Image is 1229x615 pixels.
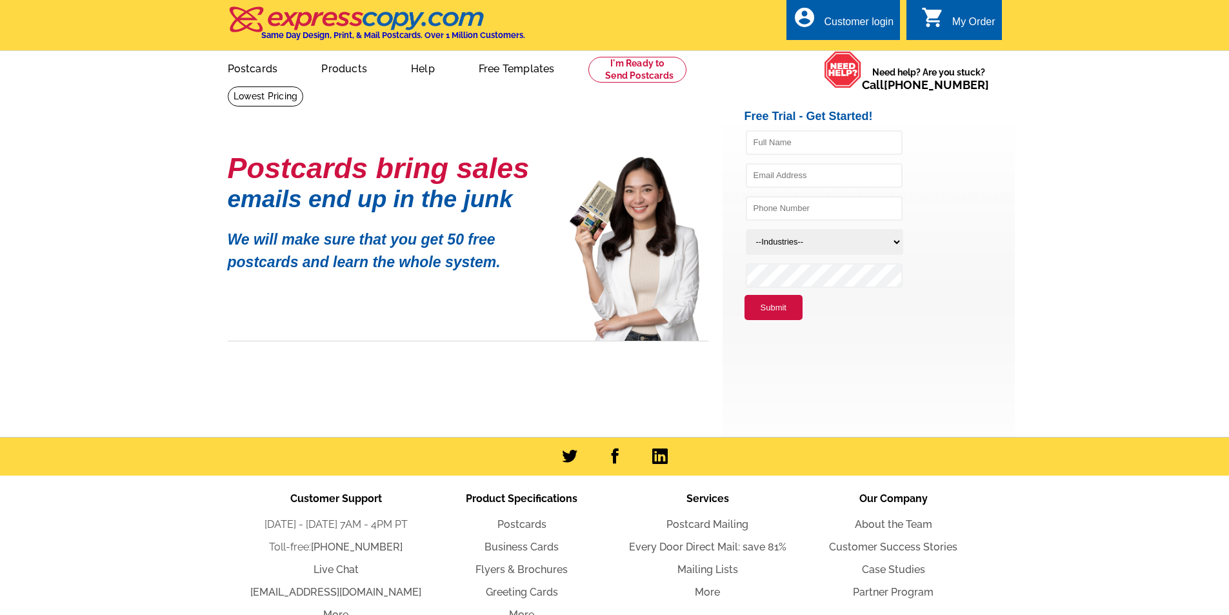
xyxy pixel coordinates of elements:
[695,586,720,598] a: More
[228,192,550,206] h1: emails end up in the junk
[829,541,957,553] a: Customer Success Stories
[793,14,894,30] a: account_circle Customer login
[744,295,803,321] button: Submit
[485,541,559,553] a: Business Cards
[261,30,525,40] h4: Same Day Design, Print, & Mail Postcards. Over 1 Million Customers.
[855,518,932,530] a: About the Team
[862,66,995,92] span: Need help? Are you stuck?
[921,14,995,30] a: shopping_cart My Order
[290,492,382,505] span: Customer Support
[853,586,934,598] a: Partner Program
[629,541,786,553] a: Every Door Direct Mail: save 81%
[243,539,429,555] li: Toll-free:
[746,163,903,188] input: Email Address
[862,563,925,576] a: Case Studies
[314,563,359,576] a: Live Chat
[746,196,903,221] input: Phone Number
[862,78,989,92] span: Call
[884,78,989,92] a: [PHONE_NUMBER]
[921,6,944,29] i: shopping_cart
[824,16,894,34] div: Customer login
[228,219,550,273] p: We will make sure that you get 50 free postcards and learn the whole system.
[686,492,729,505] span: Services
[466,492,577,505] span: Product Specifications
[666,518,748,530] a: Postcard Mailing
[486,586,558,598] a: Greeting Cards
[824,51,862,88] img: help
[793,6,816,29] i: account_circle
[301,52,388,83] a: Products
[475,563,568,576] a: Flyers & Brochures
[677,563,738,576] a: Mailing Lists
[311,541,403,553] a: [PHONE_NUMBER]
[243,517,429,532] li: [DATE] - [DATE] 7AM - 4PM PT
[250,586,421,598] a: [EMAIL_ADDRESS][DOMAIN_NAME]
[744,110,1015,124] h2: Free Trial - Get Started!
[458,52,575,83] a: Free Templates
[228,15,525,40] a: Same Day Design, Print, & Mail Postcards. Over 1 Million Customers.
[859,492,928,505] span: Our Company
[952,16,995,34] div: My Order
[746,130,903,155] input: Full Name
[390,52,455,83] a: Help
[207,52,299,83] a: Postcards
[228,157,550,179] h1: Postcards bring sales
[497,518,546,530] a: Postcards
